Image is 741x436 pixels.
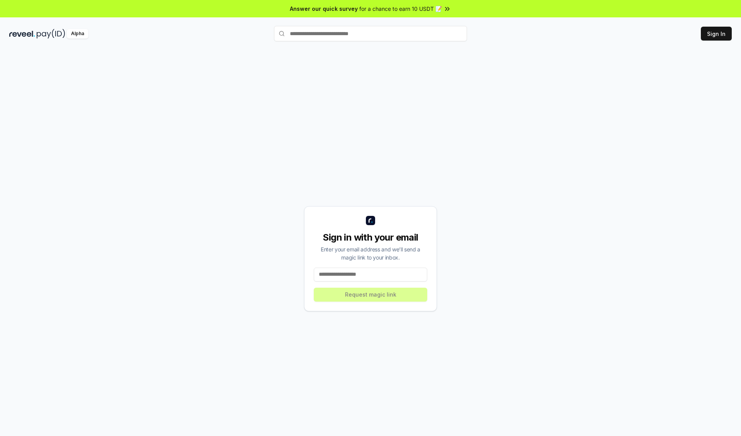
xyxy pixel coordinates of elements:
img: logo_small [366,216,375,225]
div: Alpha [67,29,88,39]
span: for a chance to earn 10 USDT 📝 [359,5,442,13]
button: Sign In [701,27,732,41]
div: Enter your email address and we’ll send a magic link to your inbox. [314,245,427,261]
span: Answer our quick survey [290,5,358,13]
img: reveel_dark [9,29,35,39]
div: Sign in with your email [314,231,427,244]
img: pay_id [37,29,65,39]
